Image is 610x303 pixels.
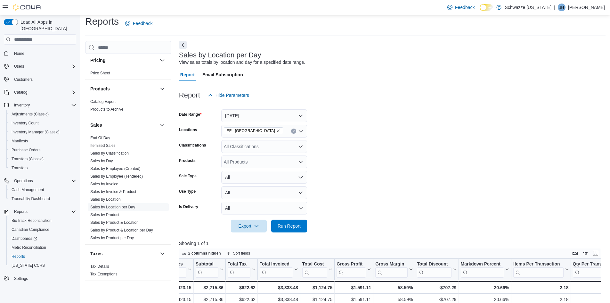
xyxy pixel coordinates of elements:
span: Home [14,51,24,56]
span: Settings [12,274,76,282]
button: Total Invoiced [260,261,298,278]
button: Metrc Reconciliation [6,243,79,252]
div: Total Cost [302,261,327,278]
div: Pricing [85,69,171,80]
div: Markdown Percent [460,261,504,267]
div: $3,423.15 [157,284,191,291]
button: Adjustments (Classic) [6,110,79,119]
a: Tax Exemptions [90,272,118,276]
button: Transfers [6,164,79,173]
p: [PERSON_NAME] [568,4,605,11]
a: Metrc Reconciliation [9,244,49,251]
span: Adjustments (Classic) [9,110,76,118]
button: Keyboard shortcuts [571,249,579,257]
h3: Taxes [90,250,103,257]
div: $1,591.11 [337,284,371,291]
a: Sales by Classification [90,151,129,156]
button: Sales [159,121,166,129]
span: Sales by Classification [90,151,129,156]
button: Inventory [12,101,32,109]
div: 58.59% [375,284,413,291]
span: Catalog [12,88,76,96]
div: Items Per Transaction [513,261,564,278]
span: Sales by Invoice & Product [90,189,136,194]
span: Users [12,63,76,70]
label: Date Range [179,112,202,117]
button: Users [1,62,79,71]
div: Subtotal [196,261,218,278]
span: Adjustments (Classic) [12,112,49,117]
span: Traceabilty Dashboard [12,196,50,201]
span: [US_STATE] CCRS [12,263,45,268]
button: Clear input [291,129,296,134]
button: Operations [12,177,36,185]
h3: Products [90,86,110,92]
a: Customers [12,76,35,83]
div: Gross Profit [337,261,366,267]
button: Total Tax [228,261,256,278]
span: Sales by Day [90,158,113,164]
button: Pricing [159,56,166,64]
button: Total Discount [417,261,456,278]
span: Manifests [12,139,28,144]
span: Load All Apps in [GEOGRAPHIC_DATA] [18,19,76,32]
a: Sales by Product per Day [90,236,134,240]
a: Sales by Product & Location per Day [90,228,153,232]
div: Sales [85,134,171,244]
span: Catalog [14,90,27,95]
span: Inventory Manager (Classic) [9,128,76,136]
button: Remove EF - Glendale from selection in this group [276,129,280,133]
a: Sales by Employee (Created) [90,166,141,171]
label: Products [179,158,196,163]
button: Settings [1,274,79,283]
span: Customers [14,77,33,82]
button: All [221,202,307,215]
a: Manifests [9,137,30,145]
div: Joel Harvey [558,4,565,11]
button: Inventory Count [6,119,79,128]
span: Sales by Invoice [90,181,118,187]
button: Open list of options [298,129,303,134]
span: Manifests [9,137,76,145]
div: 20.66% [460,284,509,291]
span: EF - Glendale [224,127,283,134]
a: Sales by Location per Day [90,205,135,209]
a: Transfers (Classic) [9,155,46,163]
img: Cova [13,4,42,11]
span: Export [235,220,263,232]
div: Total Discount [417,261,451,267]
button: Catalog [1,88,79,97]
div: Taxes [85,263,171,281]
span: Sales by Product per Day [90,235,134,240]
button: Run Report [271,220,307,232]
button: Next [179,41,187,49]
h1: Reports [85,15,119,28]
a: Purchase Orders [9,146,43,154]
span: Purchase Orders [9,146,76,154]
button: BioTrack Reconciliation [6,216,79,225]
span: Price Sheet [90,71,110,76]
span: EF - [GEOGRAPHIC_DATA] [227,128,275,134]
span: Cash Management [12,187,44,192]
span: Traceabilty Dashboard [9,195,76,203]
span: Products to Archive [90,107,123,112]
span: Reports [14,209,28,214]
p: Showing 1 of 1 [179,240,606,247]
input: Dark Mode [480,4,493,11]
a: Dashboards [9,235,40,242]
span: Canadian Compliance [12,227,49,232]
button: All [221,186,307,199]
div: $3,338.48 [260,284,298,291]
span: End Of Day [90,135,110,140]
a: Inventory Manager (Classic) [9,128,62,136]
button: Display options [582,249,589,257]
button: Taxes [90,250,157,257]
div: View sales totals by location and day for a specified date range. [179,59,305,66]
span: Inventory Manager (Classic) [12,130,60,135]
span: Metrc Reconciliation [12,245,46,250]
div: Gross Margin [375,261,408,267]
span: Hide Parameters [216,92,249,98]
button: Reports [1,207,79,216]
div: Total Invoiced [260,261,293,278]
